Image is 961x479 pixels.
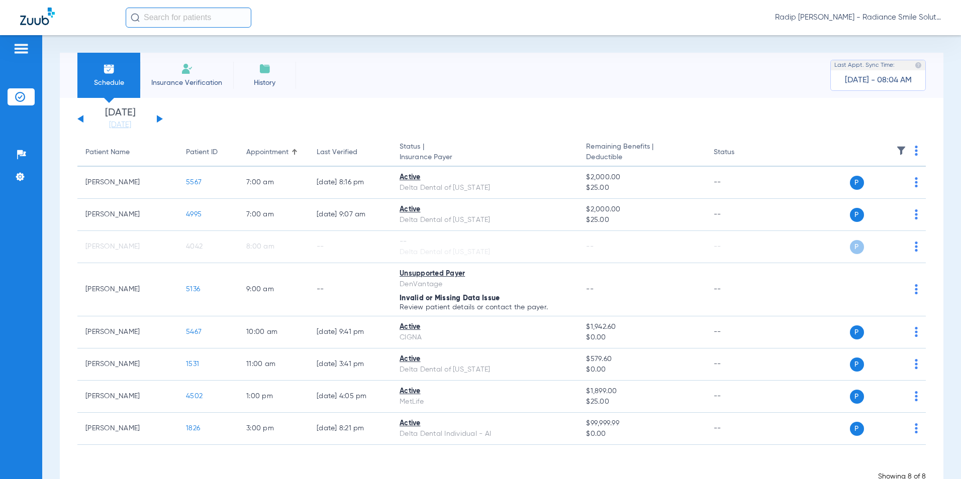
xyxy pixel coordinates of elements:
span: P [850,176,864,190]
span: -- [586,243,594,250]
td: 1:00 PM [238,381,309,413]
div: Active [400,354,570,365]
td: -- [309,263,392,316]
span: 4502 [186,393,203,400]
span: 4995 [186,211,202,218]
td: -- [706,381,774,413]
td: -- [706,263,774,316]
div: -- [400,236,570,247]
span: $0.00 [586,429,697,439]
td: -- [309,231,392,263]
span: $579.60 [586,354,697,365]
td: [PERSON_NAME] [77,413,178,445]
div: Delta Dental Individual - AI [400,429,570,439]
span: $99,999.99 [586,418,697,429]
iframe: Chat Widget [911,431,961,479]
span: P [850,208,864,222]
span: History [241,78,289,88]
td: 7:00 AM [238,199,309,231]
img: hamburger-icon [13,43,29,55]
img: group-dot-blue.svg [915,177,918,187]
th: Remaining Benefits | [578,139,705,167]
div: CIGNA [400,332,570,343]
div: Active [400,386,570,397]
span: Radip [PERSON_NAME] - Radiance Smile Solutions [775,13,941,23]
span: 1826 [186,425,200,432]
span: $1,899.00 [586,386,697,397]
td: 10:00 AM [238,316,309,348]
td: [DATE] 9:41 PM [309,316,392,348]
div: Delta Dental of [US_STATE] [400,183,570,193]
td: -- [706,231,774,263]
span: Insurance Payer [400,152,570,163]
div: Delta Dental of [US_STATE] [400,365,570,375]
td: -- [706,316,774,348]
img: Manual Insurance Verification [181,63,193,75]
td: [PERSON_NAME] [77,316,178,348]
span: Insurance Verification [148,78,226,88]
td: -- [706,199,774,231]
img: Search Icon [131,13,140,22]
td: 8:00 AM [238,231,309,263]
span: $0.00 [586,365,697,375]
span: $25.00 [586,215,697,225]
img: Zuub Logo [20,8,55,25]
td: -- [706,348,774,381]
img: group-dot-blue.svg [915,242,918,252]
img: group-dot-blue.svg [915,359,918,369]
img: group-dot-blue.svg [915,327,918,337]
td: -- [706,413,774,445]
span: $25.00 [586,397,697,407]
span: 5467 [186,328,202,335]
img: Schedule [103,63,115,75]
span: $2,000.00 [586,172,697,183]
td: 7:00 AM [238,167,309,199]
div: MetLife [400,397,570,407]
img: group-dot-blue.svg [915,391,918,401]
a: [DATE] [90,120,150,130]
td: 3:00 PM [238,413,309,445]
td: [PERSON_NAME] [77,263,178,316]
span: $2,000.00 [586,204,697,215]
img: filter.svg [896,146,906,156]
td: [DATE] 8:16 PM [309,167,392,199]
div: Patient ID [186,147,218,158]
div: Active [400,172,570,183]
span: $0.00 [586,332,697,343]
span: -- [586,286,594,293]
span: P [850,240,864,254]
th: Status | [392,139,578,167]
input: Search for patients [126,8,251,28]
td: [PERSON_NAME] [77,231,178,263]
span: 5136 [186,286,200,293]
td: 11:00 AM [238,348,309,381]
span: P [850,390,864,404]
td: [PERSON_NAME] [77,167,178,199]
td: [PERSON_NAME] [77,348,178,381]
td: 9:00 AM [238,263,309,316]
span: $1,942.60 [586,322,697,332]
span: Invalid or Missing Data Issue [400,295,500,302]
div: Last Verified [317,147,383,158]
td: -- [706,167,774,199]
td: [DATE] 9:07 AM [309,199,392,231]
div: Delta Dental of [US_STATE] [400,247,570,258]
img: group-dot-blue.svg [915,146,918,156]
li: [DATE] [90,108,150,130]
div: Patient ID [186,147,230,158]
span: Deductible [586,152,697,163]
img: group-dot-blue.svg [915,284,918,294]
div: Active [400,322,570,332]
div: Delta Dental of [US_STATE] [400,215,570,225]
span: Schedule [85,78,133,88]
div: Last Verified [317,147,357,158]
div: Active [400,204,570,215]
span: 1531 [186,361,199,368]
img: group-dot-blue.svg [915,209,918,219]
div: Active [400,418,570,429]
div: Patient Name [85,147,130,158]
img: group-dot-blue.svg [915,423,918,433]
span: P [850,422,864,436]
img: last sync help info [915,62,922,69]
